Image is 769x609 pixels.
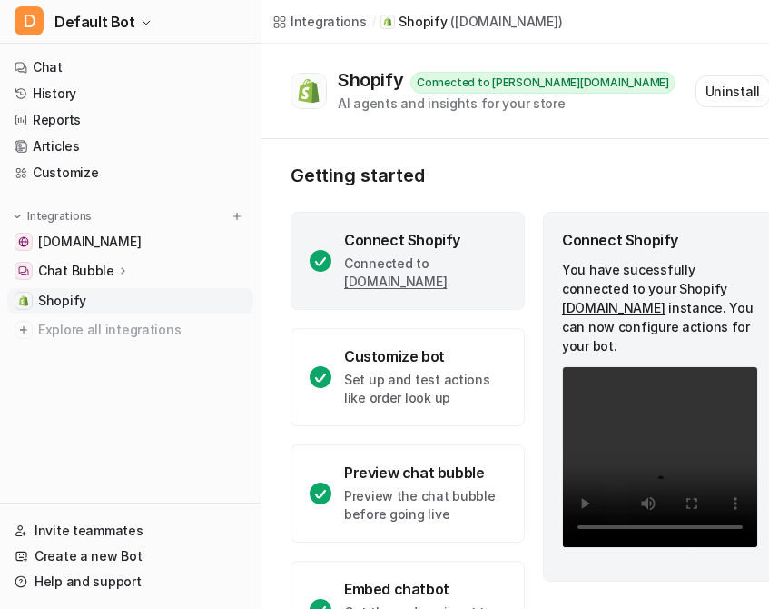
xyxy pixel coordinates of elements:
img: menu_add.svg [231,210,243,223]
img: Shopify [18,295,29,306]
p: ( [DOMAIN_NAME] ) [450,13,562,31]
span: / [372,14,376,30]
p: Connected to [344,255,506,291]
span: D [15,6,44,35]
a: Articles [7,134,253,159]
div: Customize bot [344,347,506,365]
a: Help and support [7,569,253,594]
a: [DOMAIN_NAME] [562,300,665,315]
a: History [7,81,253,106]
p: Set up and test actions like order look up [344,371,506,407]
span: Shopify [38,292,86,310]
div: Connect Shopify [344,231,506,249]
img: Shopify icon [383,17,392,26]
img: Chat Bubble [18,265,29,276]
div: Preview chat bubble [344,464,506,482]
a: Shopify iconShopify([DOMAIN_NAME]) [380,13,562,31]
a: Customize [7,160,253,185]
video: Your browser does not support the video tag. [562,366,758,548]
div: Connect Shopify [562,231,758,249]
button: Integrations [7,207,97,225]
p: Preview the chat bubble before going live [344,487,506,524]
img: expand menu [11,210,24,223]
p: You have sucessfully connected to your Shopify instance. You can now configure actions for your bot. [562,260,758,355]
img: www.antoinetteferwerda.com.au [18,236,29,247]
img: Shopify [296,78,321,104]
p: Chat Bubble [38,262,114,280]
img: explore all integrations [15,321,33,339]
a: Integrations [272,12,367,31]
div: Shopify [338,69,410,91]
span: Default Bot [54,9,135,35]
div: AI agents and insights for your store [338,94,675,113]
a: www.antoinetteferwerda.com.au[DOMAIN_NAME] [7,229,253,255]
div: Integrations [291,12,367,31]
a: Invite teammates [7,518,253,544]
a: [DOMAIN_NAME] [344,274,447,289]
div: Embed chatbot [344,580,506,598]
a: Chat [7,55,253,80]
span: [DOMAIN_NAME] [38,233,141,251]
span: Explore all integrations [38,315,246,344]
div: Connected to [PERSON_NAME][DOMAIN_NAME] [410,72,675,94]
a: Explore all integrations [7,317,253,343]
a: ShopifyShopify [7,288,253,314]
p: Integrations [27,209,92,224]
a: Reports [7,107,253,133]
p: Shopify [399,13,447,31]
a: Create a new Bot [7,544,253,569]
